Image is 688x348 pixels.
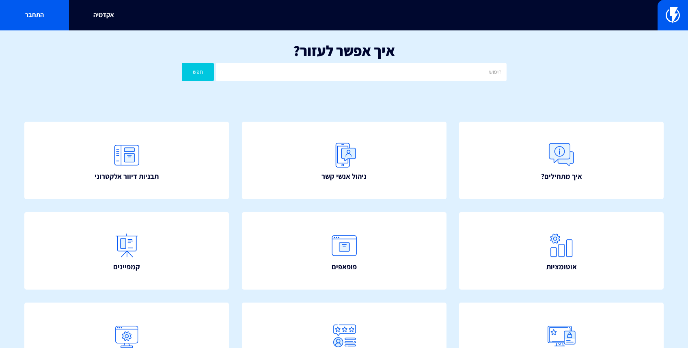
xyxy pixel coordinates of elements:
[546,262,577,272] span: אוטומציות
[24,212,229,290] a: קמפיינים
[113,262,140,272] span: קמפיינים
[332,262,357,272] span: פופאפים
[321,171,367,182] span: ניהול אנשי קשר
[459,212,664,290] a: אוטומציות
[541,171,582,182] span: איך מתחילים?
[242,122,446,199] a: ניהול אנשי קשר
[459,122,664,199] a: איך מתחילים?
[182,63,214,81] button: חפש
[12,43,676,59] h1: איך אפשר לעזור?
[216,63,506,81] input: חיפוש
[24,122,229,199] a: תבניות דיוור אלקטרוני
[242,212,446,290] a: פופאפים
[95,171,159,182] span: תבניות דיוור אלקטרוני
